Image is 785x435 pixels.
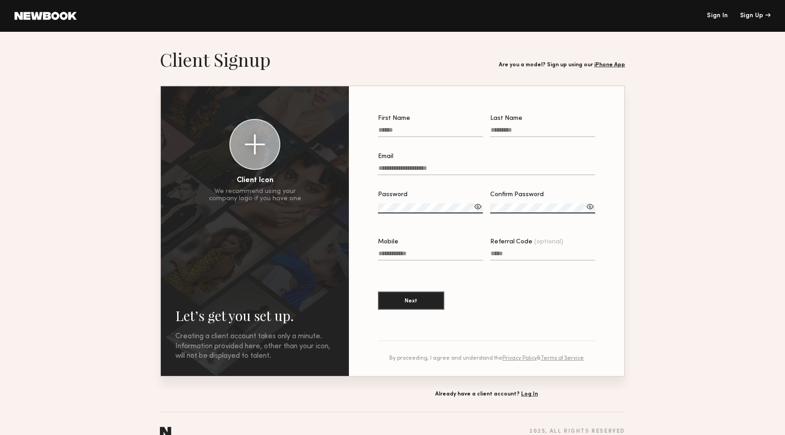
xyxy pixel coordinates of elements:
input: Confirm Password [490,203,595,213]
h1: Client Signup [160,48,271,71]
h2: Let’s get you set up. [175,306,334,325]
div: Client Icon [237,177,273,184]
input: First Name [378,127,483,137]
a: iPhone App [594,62,625,68]
input: Password [378,203,483,213]
div: Sign Up [740,13,770,19]
a: Log In [521,391,538,397]
div: Mobile [378,239,483,245]
a: Privacy Policy [502,356,537,361]
div: Are you a model? Sign up using our [499,62,625,68]
input: Email [378,165,595,175]
div: Password [378,192,483,198]
span: (optional) [534,239,563,245]
div: Last Name [490,115,595,122]
input: Last Name [490,127,595,137]
div: By proceeding, I agree and understand the & [378,356,595,361]
div: Email [378,153,595,160]
a: Sign In [707,13,728,19]
input: Referral Code(optional) [490,250,595,261]
div: We recommend using your company logo if you have one [209,188,301,203]
button: Next [378,292,444,310]
a: Terms of Service [541,356,584,361]
input: Mobile [378,250,483,261]
div: First Name [378,115,483,122]
div: 2025 , all rights reserved [529,429,625,435]
div: Creating a client account takes only a minute. Information provided here, other than your icon, w... [175,332,334,361]
div: Already have a client account? [348,391,625,397]
div: Confirm Password [490,192,595,198]
div: Referral Code [490,239,595,245]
